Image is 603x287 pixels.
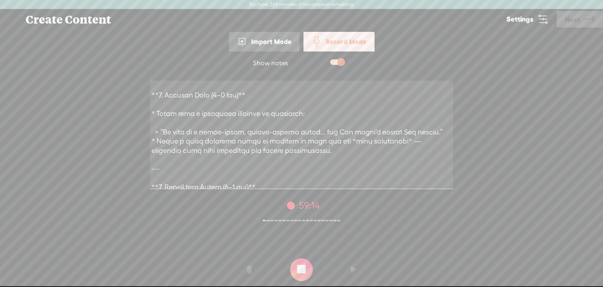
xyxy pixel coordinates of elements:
div: Import Mode [229,32,300,52]
div: Keywords by Traffic [87,46,132,52]
div: Domain Overview [30,46,70,52]
span: Settings [506,16,534,23]
div: Show notes [253,59,288,68]
img: tab_keywords_by_traffic_grey.svg [78,46,84,52]
div: Record Mode [303,32,375,52]
div: Create Content [20,9,498,30]
label: You have 360 minutes of transcription remaining. [249,2,354,8]
img: website_grey.svg [13,20,19,27]
div: Domain: [DOMAIN_NAME] [20,20,86,27]
div: v 4.0.25 [22,13,38,19]
span: Next [565,9,580,29]
span: 59:14 [299,199,320,212]
img: tab_domain_overview_orange.svg [21,46,27,52]
img: logo_orange.svg [13,13,19,19]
